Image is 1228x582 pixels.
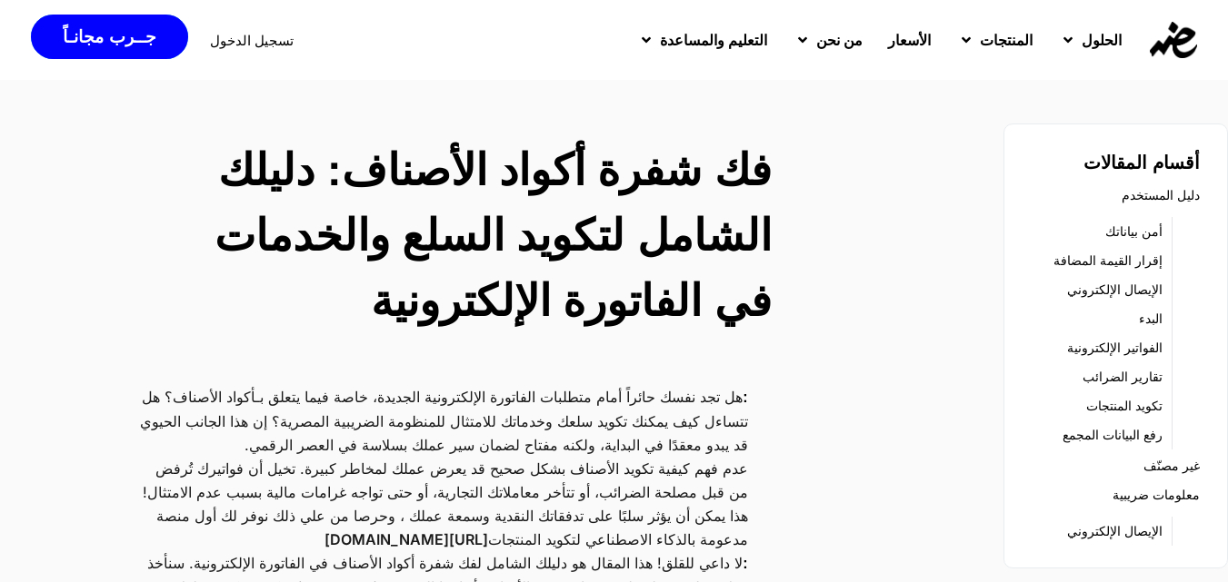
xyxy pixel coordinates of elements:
a: تكويد المنتجات [1086,393,1163,419]
a: جــرب مجانـاً [31,15,187,59]
strong: : [743,390,747,405]
img: eDariba [1150,22,1197,58]
span: من نحن [816,29,863,51]
a: دليل المستخدم [1122,182,1200,208]
a: غير مصنّف [1143,453,1200,478]
a: الأسعار [875,16,943,64]
a: إقرار القيمة المضافة [1053,248,1163,273]
p: عدم فهم كيفية تكويد الأصناف بشكل صحيح قد يعرض عملك لمخاطر كبيرة. تخيل أن فواتيرك تُرفض من قبل مصل... [136,457,748,551]
strong: : [743,556,747,571]
a: البدء [1139,306,1163,331]
a: من نحن [780,16,875,64]
a: الفواتير الإلكترونية [1067,335,1163,360]
a: التعليم والمساعدة [624,16,780,64]
span: الحلول [1082,29,1122,51]
span: الأسعار [888,29,931,51]
a: المنتجات [943,16,1045,64]
a: تقارير الضرائب [1083,364,1163,390]
span: التعليم والمساعدة [660,29,767,51]
a: الإيصال الإلكتروني [1067,277,1163,302]
a: رفع البيانات المجمع [1063,422,1163,448]
h2: فك شفرة أكواد الأصناف: دليلك الشامل لتكويد السلع والخدمات في الفاتورة الإلكترونية [158,138,772,334]
a: الحلول [1045,16,1134,64]
span: جــرب مجانـاً [63,28,155,45]
a: تسجيل الدخول [210,34,294,47]
a: [URL][DOMAIN_NAME] [324,528,488,551]
a: أمن بياناتك [1105,219,1163,244]
p: هل تجد نفسك حائراً أمام متطلبات الفاتورة الإلكترونية الجديدة، خاصة فيما يتعلق بـأكواد الأصناف؟ هل... [136,385,748,457]
a: الإيصال الإلكتروني [1067,518,1163,544]
strong: أقسام المقالات [1083,153,1200,173]
span: المنتجات [980,29,1033,51]
a: معلومات ضريبية [1113,482,1200,508]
